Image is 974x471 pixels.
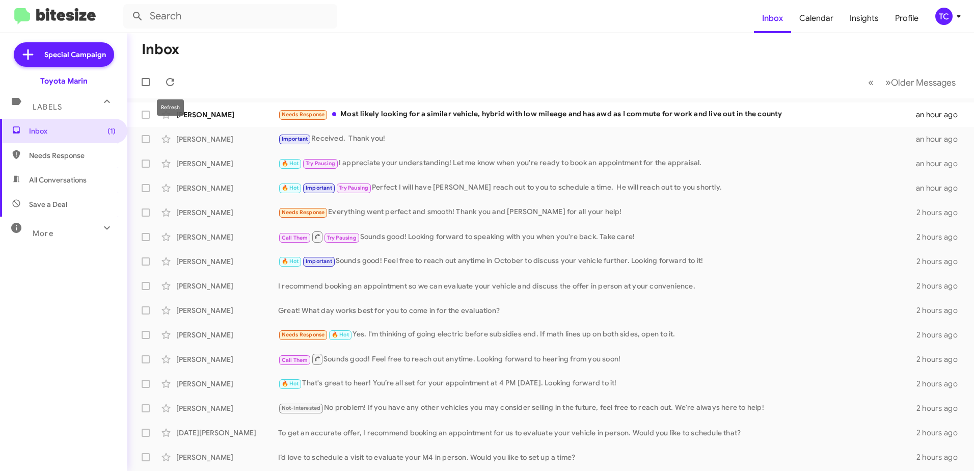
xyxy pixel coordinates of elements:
span: Call Them [282,357,308,363]
div: [PERSON_NAME] [176,256,278,267]
a: Calendar [791,4,842,33]
span: Call Them [282,234,308,241]
span: Needs Response [282,331,325,338]
div: Sounds good! Feel free to reach out anytime in October to discuss your vehicle further. Looking f... [278,255,916,267]
div: I appreciate your understanding! Let me know when you're ready to book an appointment for the app... [278,158,916,169]
span: (1) [107,126,116,136]
div: Received. Thank you! [278,133,916,145]
div: [PERSON_NAME] [176,281,278,291]
div: 2 hours ago [916,256,966,267]
div: [PERSON_NAME] [176,207,278,218]
div: I recommend booking an appointment so we can evaluate your vehicle and discuss the offer in perso... [278,281,916,291]
div: 2 hours ago [916,452,966,462]
div: Yes. I'm thinking of going electric before subsidies end. If math lines up on both sides, open to... [278,329,916,341]
div: [PERSON_NAME] [176,354,278,364]
a: Special Campaign [14,42,114,67]
span: Needs Response [282,111,325,118]
nav: Page navigation example [862,72,962,93]
div: [PERSON_NAME] [176,232,278,242]
span: Older Messages [891,77,956,88]
span: Special Campaign [44,49,106,60]
span: 🔥 Hot [282,185,299,191]
span: « [868,76,874,89]
span: More [33,229,53,238]
span: Try Pausing [339,185,368,191]
h1: Inbox [142,41,179,58]
span: » [885,76,891,89]
div: Most likely looking for a similar vehicle, hybrid with low mileage and has awd as I commute for w... [278,109,916,120]
span: Labels [33,102,62,112]
div: 2 hours ago [916,354,966,364]
div: [PERSON_NAME] [176,183,278,193]
span: 🔥 Hot [282,380,299,387]
span: Important [306,258,332,265]
div: 2 hours ago [916,305,966,316]
div: an hour ago [916,183,966,193]
input: Search [123,4,337,29]
span: Save a Deal [29,199,67,210]
span: Inbox [29,126,116,136]
div: [PERSON_NAME] [176,452,278,462]
span: 🔥 Hot [332,331,349,338]
button: TC [927,8,963,25]
div: Great! What day works best for you to come in for the evaluation? [278,305,916,316]
div: [PERSON_NAME] [176,403,278,413]
div: 2 hours ago [916,281,966,291]
div: [PERSON_NAME] [176,159,278,169]
a: Insights [842,4,887,33]
button: Next [879,72,962,93]
span: Important [282,136,308,142]
div: No problem! If you have any other vehicles you may consider selling in the future, feel free to r... [278,402,916,414]
div: [PERSON_NAME] [176,134,278,144]
div: 2 hours ago [916,428,966,438]
div: Sounds good! Feel free to reach out anytime. Looking forward to hearing from you soon! [278,353,916,365]
span: All Conversations [29,175,87,185]
div: an hour ago [916,134,966,144]
div: Perfect I will have [PERSON_NAME] reach out to you to schedule a time. He will reach out to you s... [278,182,916,194]
div: To get an accurate offer, I recommend booking an appointment for us to evaluate your vehicle in p... [278,428,916,438]
div: 2 hours ago [916,232,966,242]
div: TC [935,8,953,25]
div: Refresh [157,99,184,116]
div: 2 hours ago [916,403,966,413]
div: [PERSON_NAME] [176,330,278,340]
div: Toyota Marin [40,76,88,86]
div: [PERSON_NAME] [176,110,278,120]
div: [PERSON_NAME] [176,379,278,389]
a: Inbox [754,4,791,33]
div: That's great to hear! You’re all set for your appointment at 4 PM [DATE]. Looking forward to it! [278,378,916,389]
span: Important [306,185,332,191]
span: Not-Interested [282,405,321,411]
span: 🔥 Hot [282,258,299,265]
div: I’d love to schedule a visit to evaluate your M4 in person. Would you like to set up a time? [278,452,916,462]
span: Needs Response [29,150,116,161]
div: [PERSON_NAME] [176,305,278,316]
div: an hour ago [916,110,966,120]
div: Sounds good! Looking forward to speaking with you when you're back. Take care! [278,230,916,243]
button: Previous [862,72,880,93]
div: 2 hours ago [916,207,966,218]
span: Try Pausing [327,234,357,241]
a: Profile [887,4,927,33]
div: [DATE][PERSON_NAME] [176,428,278,438]
div: Everything went perfect and smooth! Thank you and [PERSON_NAME] for all your help! [278,206,916,218]
span: Needs Response [282,209,325,216]
div: 2 hours ago [916,330,966,340]
div: an hour ago [916,159,966,169]
span: 🔥 Hot [282,160,299,167]
div: 2 hours ago [916,379,966,389]
span: Try Pausing [306,160,335,167]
